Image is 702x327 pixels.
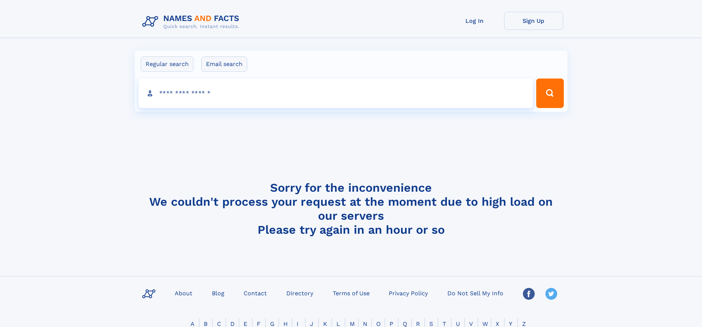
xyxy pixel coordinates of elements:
label: Email search [201,56,247,72]
a: Log In [445,12,504,30]
a: About [172,288,195,298]
button: Search Button [536,79,563,108]
a: Contact [241,288,270,298]
h4: Sorry for the inconvenience We couldn't process your request at the moment due to high load on ou... [139,181,563,237]
label: Regular search [141,56,193,72]
a: Do Not Sell My Info [444,288,506,298]
a: Directory [283,288,316,298]
img: Facebook [523,288,535,300]
img: Twitter [545,288,557,300]
a: Terms of Use [330,288,373,298]
img: Logo Names and Facts [139,12,245,32]
a: Blog [209,288,227,298]
input: search input [139,79,533,108]
a: Sign Up [504,12,563,30]
a: Privacy Policy [386,288,431,298]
